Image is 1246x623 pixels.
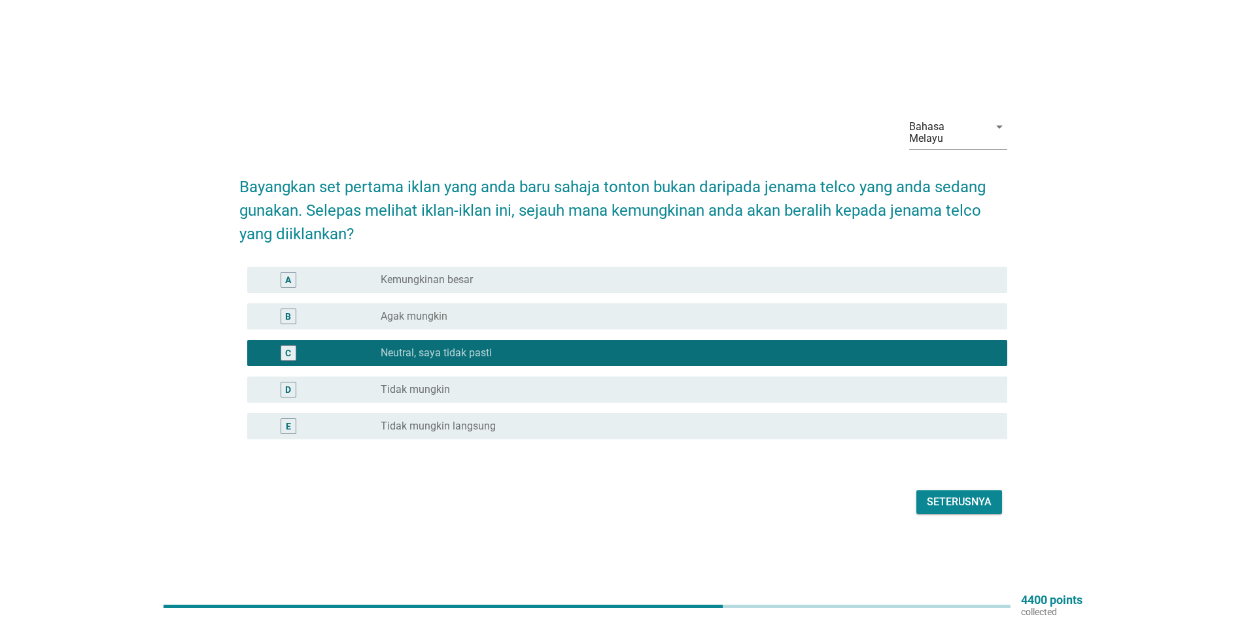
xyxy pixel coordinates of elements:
[286,419,291,433] div: E
[381,273,473,286] label: Kemungkinan besar
[1021,606,1082,618] p: collected
[285,273,291,286] div: A
[381,346,492,360] label: Neutral, saya tidak pasti
[916,490,1002,514] button: Seterusnya
[992,119,1007,135] i: arrow_drop_down
[239,162,1007,246] h2: Bayangkan set pertama iklan yang anda baru sahaja tonton bukan daripada jenama telco yang anda se...
[381,420,496,433] label: Tidak mungkin langsung
[381,310,447,323] label: Agak mungkin
[927,494,992,510] div: Seterusnya
[381,383,450,396] label: Tidak mungkin
[909,121,981,144] div: Bahasa Melayu
[285,382,291,396] div: D
[285,346,291,360] div: C
[1021,594,1082,606] p: 4400 points
[285,309,291,323] div: B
